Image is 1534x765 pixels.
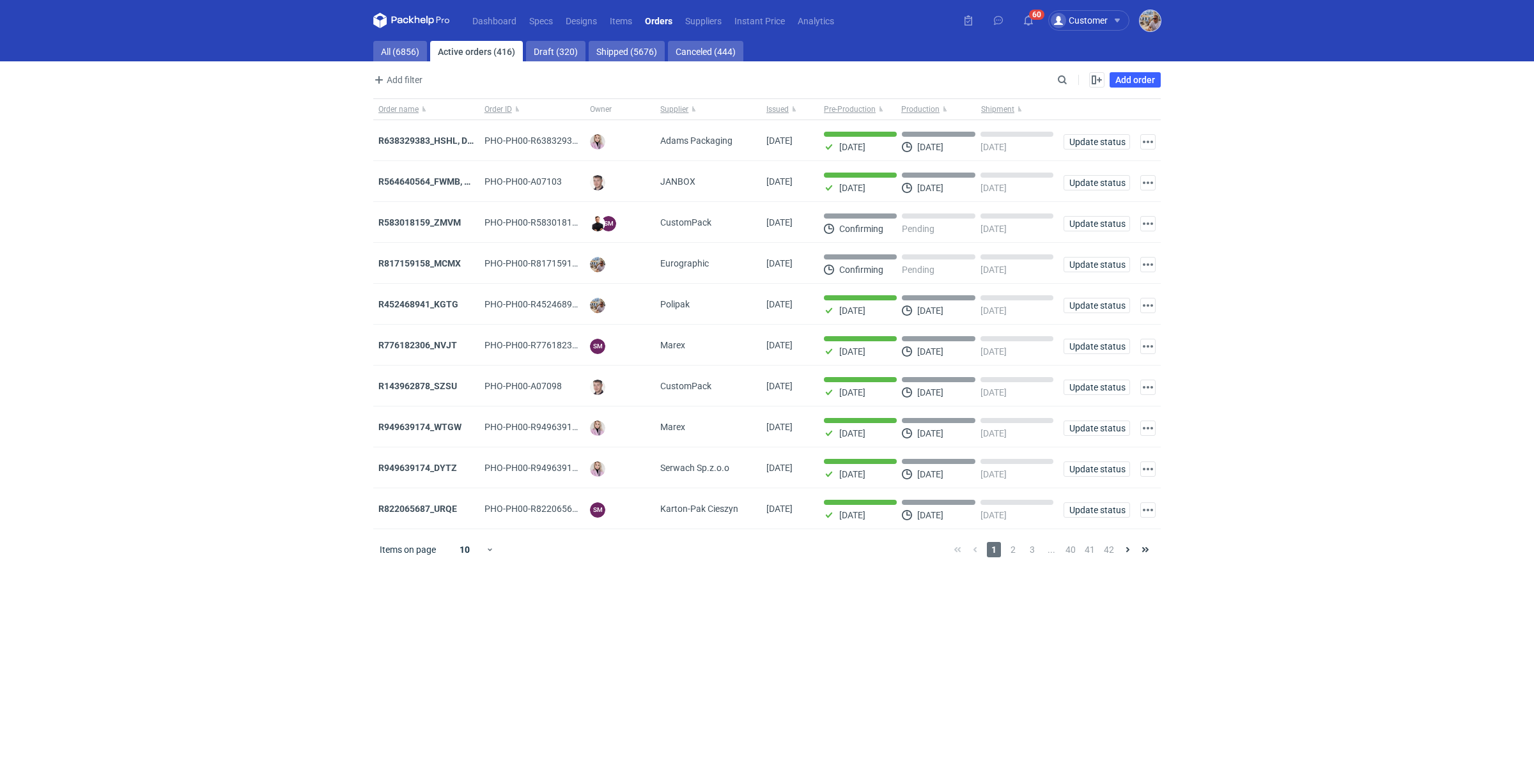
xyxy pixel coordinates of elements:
[766,422,793,432] span: 08/08/2025
[1018,10,1039,31] button: 60
[590,216,605,231] img: Tomasz Kubiak
[766,299,793,309] span: 11/08/2025
[1140,502,1156,518] button: Actions
[484,381,562,391] span: PHO-PH00-A07098
[378,463,457,473] a: R949639174_DYTZ
[378,135,484,146] a: R638329383_HSHL, DETO
[378,258,461,268] a: R817159158_MCMX
[590,257,605,272] img: Michał Palasek
[378,104,419,114] span: Order name
[1025,542,1039,557] span: 3
[559,13,603,28] a: Designs
[655,284,761,325] div: Polipak
[980,469,1007,479] p: [DATE]
[479,99,585,120] button: Order ID
[766,217,793,228] span: 12/08/2025
[378,176,516,187] a: R564640564_FWMB, FMPD, MNLB
[766,135,793,146] span: 12/08/2025
[655,120,761,161] div: Adams Packaging
[766,340,793,350] span: 11/08/2025
[655,99,761,120] button: Supplier
[1140,257,1156,272] button: Actions
[1069,260,1124,269] span: Update status
[1102,542,1116,557] span: 42
[371,72,422,88] span: Add filter
[484,463,607,473] span: PHO-PH00-R949639174_DYTZ
[1140,216,1156,231] button: Actions
[766,258,793,268] span: 11/08/2025
[655,161,761,202] div: JANBOX
[484,340,608,350] span: PHO-PH00-R776182306_NVJT
[1048,10,1140,31] button: Customer
[1140,339,1156,354] button: Actions
[917,387,943,398] p: [DATE]
[380,543,436,556] span: Items on page
[839,428,865,438] p: [DATE]
[484,258,613,268] span: PHO-PH00-R817159158_MCMX
[1140,461,1156,477] button: Actions
[766,381,793,391] span: 11/08/2025
[839,346,865,357] p: [DATE]
[589,41,665,61] a: Shipped (5676)
[819,99,899,120] button: Pre-Production
[1064,421,1130,436] button: Update status
[655,243,761,284] div: Eurographic
[660,421,685,433] span: Marex
[1064,542,1078,557] span: 40
[979,99,1058,120] button: Shipment
[917,510,943,520] p: [DATE]
[766,176,793,187] span: 12/08/2025
[1064,216,1130,231] button: Update status
[1069,178,1124,187] span: Update status
[660,175,695,188] span: JANBOX
[1006,542,1020,557] span: 2
[444,541,486,559] div: 10
[484,422,613,432] span: PHO-PH00-R949639174_WTGW
[1064,380,1130,395] button: Update status
[590,175,605,190] img: Maciej Sikora
[373,99,479,120] button: Order name
[1064,502,1130,518] button: Update status
[590,339,605,354] figcaption: SM
[980,183,1007,193] p: [DATE]
[839,183,865,193] p: [DATE]
[373,41,427,61] a: All (6856)
[378,340,457,350] a: R776182306_NVJT
[980,265,1007,275] p: [DATE]
[917,428,943,438] p: [DATE]
[526,41,585,61] a: Draft (320)
[1140,421,1156,436] button: Actions
[902,224,934,234] p: Pending
[590,298,605,313] img: Michał Palasek
[1140,175,1156,190] button: Actions
[917,183,943,193] p: [DATE]
[590,134,605,150] img: Klaudia Wiśniewska
[378,381,457,391] a: R143962878_SZSU
[1140,134,1156,150] button: Actions
[660,339,685,352] span: Marex
[655,447,761,488] div: Serwach Sp.z.o.o
[728,13,791,28] a: Instant Price
[603,13,639,28] a: Items
[1069,383,1124,392] span: Update status
[660,216,711,229] span: CustomPack
[484,135,636,146] span: PHO-PH00-R638329383_HSHL,-DETO
[839,305,865,316] p: [DATE]
[660,257,709,270] span: Eurographic
[917,469,943,479] p: [DATE]
[590,502,605,518] figcaption: SM
[987,542,1001,557] span: 1
[839,142,865,152] p: [DATE]
[668,41,743,61] a: Canceled (444)
[899,99,979,120] button: Production
[1140,10,1161,31] img: Michał Palasek
[484,176,562,187] span: PHO-PH00-A07103
[902,265,934,275] p: Pending
[373,13,450,28] svg: Packhelp Pro
[371,72,423,88] button: Add filter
